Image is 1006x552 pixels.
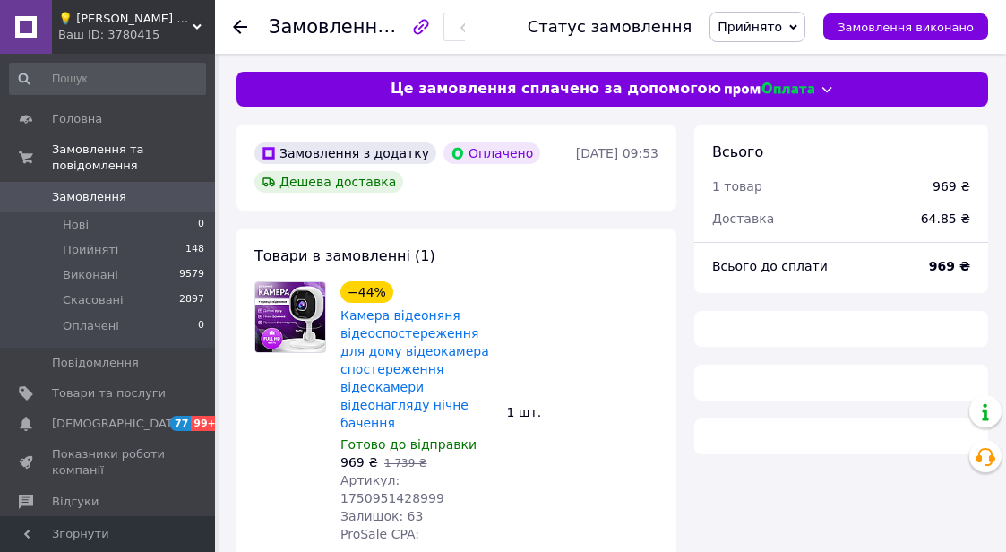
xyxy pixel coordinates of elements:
[254,171,403,193] div: Дешева доставка
[52,416,185,432] span: [DEMOGRAPHIC_DATA]
[929,259,970,273] b: 969 ₴
[52,385,166,401] span: Товари та послуги
[933,177,970,195] div: 969 ₴
[500,400,666,425] div: 1 шт.
[63,242,118,258] span: Прийняті
[58,27,215,43] div: Ваш ID: 3780415
[443,142,540,164] div: Оплачено
[52,446,166,479] span: Показники роботи компанії
[718,20,782,34] span: Прийнято
[179,292,204,308] span: 2897
[340,308,489,430] a: Камера відеоняня відеоспостереження для дому відеокамера спостереження відеокамери відеонагляду н...
[63,267,118,283] span: Виконані
[58,11,193,27] span: 💡 SVITAЄ - Перевірена техніка для дому та гаджети для догляду за собою
[63,318,119,334] span: Оплачені
[340,455,378,470] span: 969 ₴
[198,318,204,334] span: 0
[170,416,191,431] span: 77
[254,247,435,264] span: Товари в замовленні (1)
[910,199,981,238] div: 64.85 ₴
[528,18,692,36] div: Статус замовлення
[340,437,477,452] span: Готово до відправки
[185,242,204,258] span: 148
[340,281,393,303] div: −44%
[63,217,89,233] span: Нові
[838,21,974,34] span: Замовлення виконано
[191,416,220,431] span: 99+
[384,457,426,470] span: 1 739 ₴
[63,292,124,308] span: Скасовані
[52,111,102,127] span: Головна
[52,494,99,510] span: Відгуки
[340,527,419,541] span: ProSale CPA:
[712,211,774,226] span: Доставка
[712,179,762,194] span: 1 товар
[233,18,247,36] div: Повернутися назад
[179,267,204,283] span: 9579
[9,63,206,95] input: Пошук
[340,509,423,523] span: Залишок: 63
[576,146,658,160] time: [DATE] 09:53
[198,217,204,233] span: 0
[712,143,763,160] span: Всього
[340,473,444,505] span: Артикул: 1750951428999
[712,259,828,273] span: Всього до сплати
[269,16,389,38] span: Замовлення
[823,13,988,40] button: Замовлення виконано
[255,282,325,352] img: Камера відеоняня відеоспостереження для дому відеокамера спостереження відеокамери відеонагляду н...
[52,355,139,371] span: Повідомлення
[254,142,436,164] div: Замовлення з додатку
[52,189,126,205] span: Замовлення
[391,79,721,99] span: Це замовлення сплачено за допомогою
[52,142,215,174] span: Замовлення та повідомлення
